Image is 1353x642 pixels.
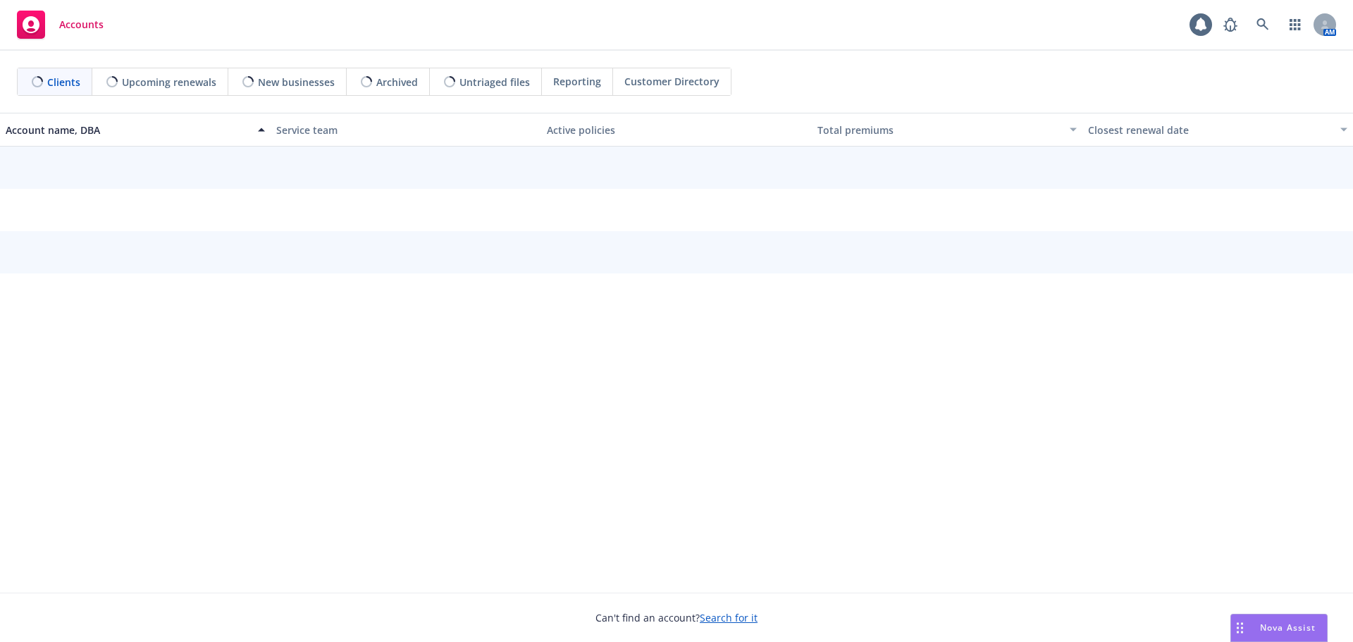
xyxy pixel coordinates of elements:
button: Service team [271,113,541,147]
div: Active policies [547,123,806,137]
span: Customer Directory [624,74,719,89]
span: Untriaged files [459,75,530,89]
a: Search for it [700,611,758,624]
span: Nova Assist [1260,622,1316,634]
span: Reporting [553,74,601,89]
button: Nova Assist [1230,614,1328,642]
div: Service team [276,123,536,137]
a: Accounts [11,5,109,44]
div: Account name, DBA [6,123,249,137]
button: Active policies [541,113,812,147]
a: Report a Bug [1216,11,1244,39]
div: Closest renewal date [1088,123,1332,137]
span: Clients [47,75,80,89]
span: Archived [376,75,418,89]
a: Switch app [1281,11,1309,39]
div: Drag to move [1231,615,1249,641]
button: Closest renewal date [1082,113,1353,147]
span: New businesses [258,75,335,89]
span: Can't find an account? [595,610,758,625]
span: Upcoming renewals [122,75,216,89]
span: Accounts [59,19,104,30]
a: Search [1249,11,1277,39]
button: Total premiums [812,113,1082,147]
div: Total premiums [817,123,1061,137]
